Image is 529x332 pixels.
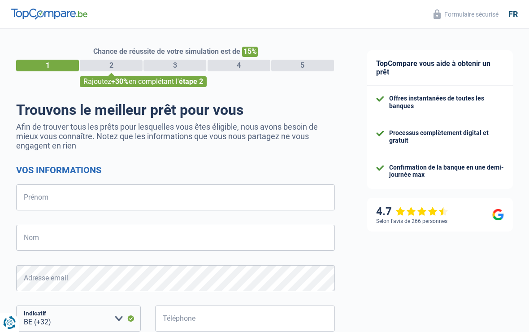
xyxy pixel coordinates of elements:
div: Rajoutez en complétant l' [80,76,207,87]
button: Formulaire sécurisé [428,7,504,22]
div: 2 [80,60,143,71]
h2: Vos informations [16,165,335,175]
input: 401020304 [155,306,335,332]
div: 5 [271,60,334,71]
img: TopCompare Logo [11,9,87,19]
h1: Trouvons le meilleur prêt pour vous [16,101,335,118]
span: Chance de réussite de votre simulation est de [93,47,240,56]
div: 4.7 [376,205,448,218]
div: Confirmation de la banque en une demi-journée max [389,164,504,179]
div: 4 [208,60,270,71]
div: Processus complètement digital et gratuit [389,129,504,144]
div: 3 [143,60,206,71]
div: Selon l’avis de 266 personnes [376,218,447,224]
div: Offres instantanées de toutes les banques [389,95,504,110]
p: Afin de trouver tous les prêts pour lesquelles vous êtes éligible, nous avons besoin de mieux vou... [16,122,335,150]
span: 15% [242,47,258,57]
span: +30% [111,77,129,86]
div: fr [508,9,518,19]
div: TopCompare vous aide à obtenir un prêt [367,50,513,86]
span: étape 2 [179,77,203,86]
div: 1 [16,60,79,71]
